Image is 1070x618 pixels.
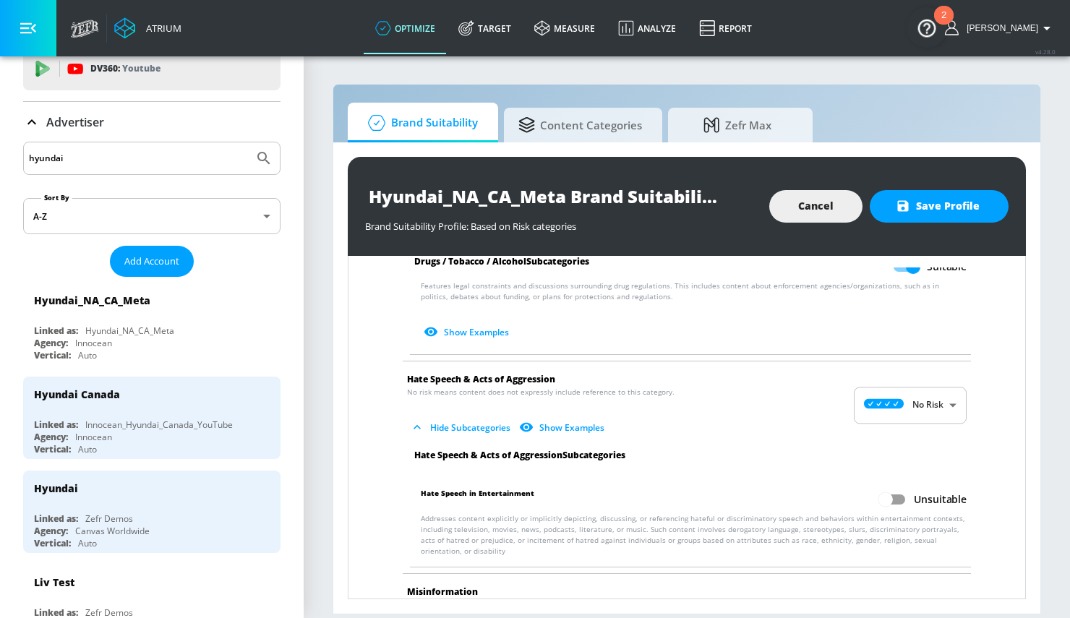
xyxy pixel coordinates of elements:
div: Hyundai Canada [34,387,120,401]
div: Hate Speech & Acts of Aggression Subcategories [403,450,978,461]
div: Hyundai_NA_CA_MetaLinked as:Hyundai_NA_CA_MetaAgency:InnoceanVertical:Auto [23,283,281,365]
div: HyundaiLinked as:Zefr DemosAgency:Canvas WorldwideVertical:Auto [23,471,281,553]
p: Features legal constraints and discussions surrounding drug regulations. This includes content ab... [421,280,967,344]
p: Addresses content explicitly or implicitly depicting, discussing, or referencing hateful or discr... [421,513,967,557]
a: measure [523,2,607,54]
button: Add Account [110,246,194,277]
button: Cancel [769,190,863,223]
button: Hide Subcategories [407,416,516,439]
span: login as: jen.breen@zefr.com [961,23,1038,33]
div: DV360: Youtube [23,47,281,90]
a: Report [688,2,763,54]
button: Show Examples [421,320,515,344]
div: Agency: [34,431,68,443]
div: Canvas Worldwide [75,525,150,537]
div: Vertical: [34,537,71,549]
p: Advertiser [46,114,104,130]
span: Save Profile [899,197,980,215]
div: Innocean [75,337,112,349]
a: Analyze [607,2,688,54]
div: Hyundai [34,481,78,495]
p: Youtube [122,61,160,76]
span: v 4.28.0 [1035,48,1056,56]
div: Auto [78,349,97,361]
button: Submit Search [248,142,280,174]
div: Linked as: [34,325,78,337]
div: Agency: [34,337,68,349]
span: No risk means content does not expressly include reference to this category. [407,387,675,398]
a: Target [447,2,523,54]
span: Hate Speech in Entertainment [421,486,534,513]
div: A-Z [23,198,281,234]
div: Innocean_Hyundai_Canada_YouTube [85,419,233,431]
span: Content Categories [518,108,642,142]
div: Vertical: [34,349,71,361]
div: 2 [941,15,946,34]
div: Advertiser [23,102,281,142]
label: Sort By [41,193,72,202]
div: Hyundai CanadaLinked as:Innocean_Hyundai_Canada_YouTubeAgency:InnoceanVertical:Auto [23,377,281,459]
div: Auto [78,537,97,549]
input: Search by name [29,149,248,168]
div: Liv Test [34,575,74,589]
div: Brand Suitability Profile: Based on Risk categories [365,213,755,233]
a: Atrium [114,17,181,39]
p: DV360: [90,61,160,77]
span: Add Account [124,253,179,270]
p: No Risk [912,399,943,412]
span: Cancel [798,197,834,215]
div: Hyundai_NA_CA_Meta [85,325,174,337]
div: Auto [78,443,97,455]
div: Vertical: [34,443,71,455]
button: [PERSON_NAME] [945,20,1056,37]
button: Open Resource Center, 2 new notifications [907,7,947,48]
button: Show Examples [516,416,610,439]
span: Unsuitable [914,492,967,507]
div: Agency: [34,525,68,537]
div: Zefr Demos [85,512,133,525]
div: Innocean [75,431,112,443]
span: Brand Suitability [362,106,478,140]
div: Atrium [140,22,181,35]
span: Zefr Max [682,108,792,142]
span: Hate Speech & Acts of Aggression [407,373,555,385]
div: Hyundai_NA_CA_Meta [34,293,150,307]
div: Drugs / Tobacco / Alcohol Subcategories [403,256,978,267]
div: Linked as: [34,512,78,525]
span: Misinformation [407,585,478,598]
a: optimize [364,2,447,54]
button: Save Profile [870,190,1009,223]
div: Linked as: [34,419,78,431]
